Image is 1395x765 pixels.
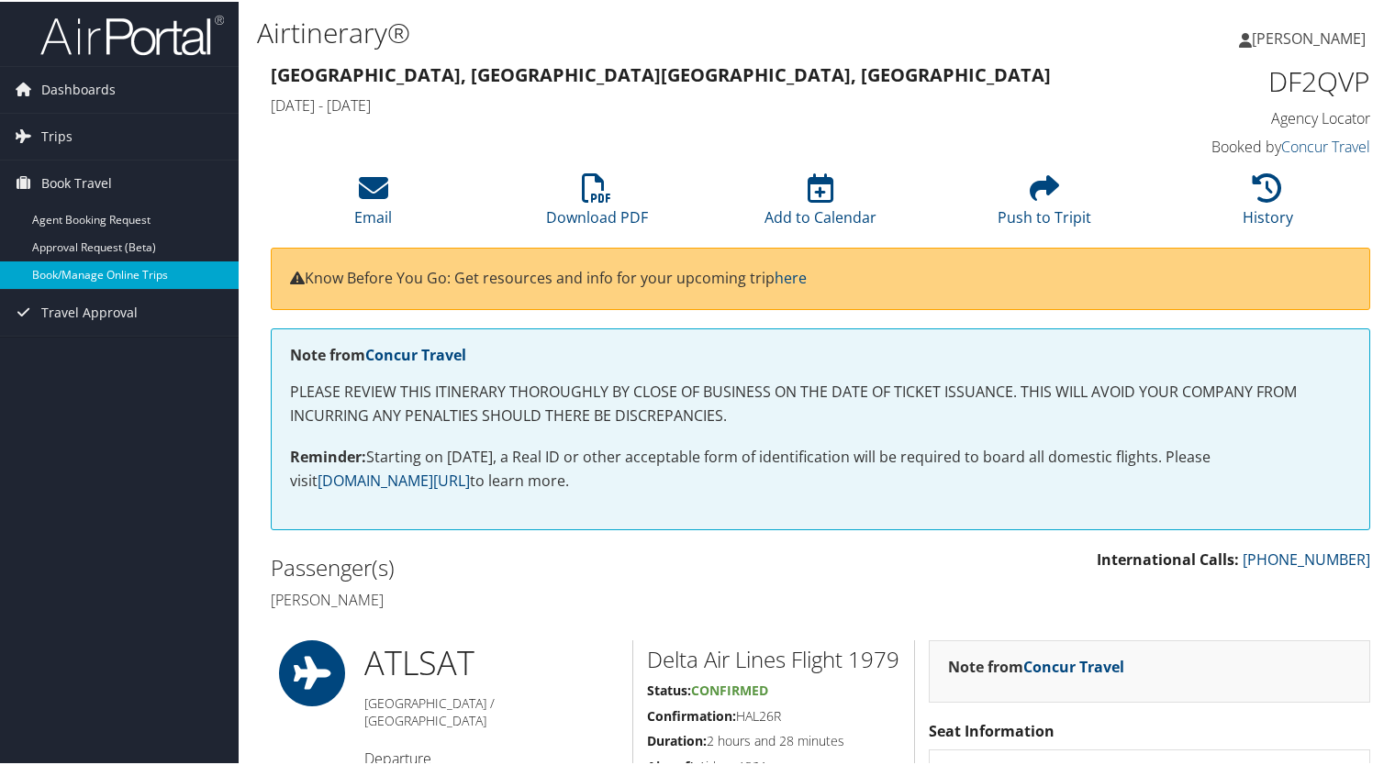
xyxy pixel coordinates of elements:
[271,61,1051,85] strong: [GEOGRAPHIC_DATA], [GEOGRAPHIC_DATA] [GEOGRAPHIC_DATA], [GEOGRAPHIC_DATA]
[1116,61,1370,99] h1: DF2QVP
[764,182,876,226] a: Add to Calendar
[647,705,900,724] h5: HAL26R
[41,159,112,205] span: Book Travel
[1252,27,1366,47] span: [PERSON_NAME]
[41,288,138,334] span: Travel Approval
[271,550,807,582] h2: Passenger(s)
[948,655,1124,675] strong: Note from
[41,65,116,111] span: Dashboards
[365,343,466,363] a: Concur Travel
[290,444,1351,491] p: Starting on [DATE], a Real ID or other acceptable form of identification will be required to boar...
[364,693,619,728] h5: [GEOGRAPHIC_DATA] / [GEOGRAPHIC_DATA]
[1023,655,1124,675] a: Concur Travel
[929,719,1055,739] strong: Seat Information
[998,182,1091,226] a: Push to Tripit
[647,705,736,723] strong: Confirmation:
[1243,182,1293,226] a: History
[271,588,807,608] h4: [PERSON_NAME]
[1243,548,1370,568] a: [PHONE_NUMBER]
[647,730,900,748] h5: 2 hours and 28 minutes
[290,343,466,363] strong: Note from
[354,182,392,226] a: Email
[40,12,224,55] img: airportal-logo.png
[271,94,1088,114] h4: [DATE] - [DATE]
[647,642,900,673] h2: Delta Air Lines Flight 1979
[1116,106,1370,127] h4: Agency Locator
[775,266,807,286] a: here
[1281,135,1370,155] a: Concur Travel
[1239,9,1384,64] a: [PERSON_NAME]
[1116,135,1370,155] h4: Booked by
[691,680,768,697] span: Confirmed
[1097,548,1239,568] strong: International Calls:
[546,182,648,226] a: Download PDF
[364,638,619,684] h1: ATL SAT
[318,469,470,489] a: [DOMAIN_NAME][URL]
[647,680,691,697] strong: Status:
[647,730,707,748] strong: Duration:
[41,112,73,158] span: Trips
[290,379,1351,426] p: PLEASE REVIEW THIS ITINERARY THOROUGHLY BY CLOSE OF BUSINESS ON THE DATE OF TICKET ISSUANCE. THIS...
[290,265,1351,289] p: Know Before You Go: Get resources and info for your upcoming trip
[257,12,1009,50] h1: Airtinerary®
[290,445,366,465] strong: Reminder:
